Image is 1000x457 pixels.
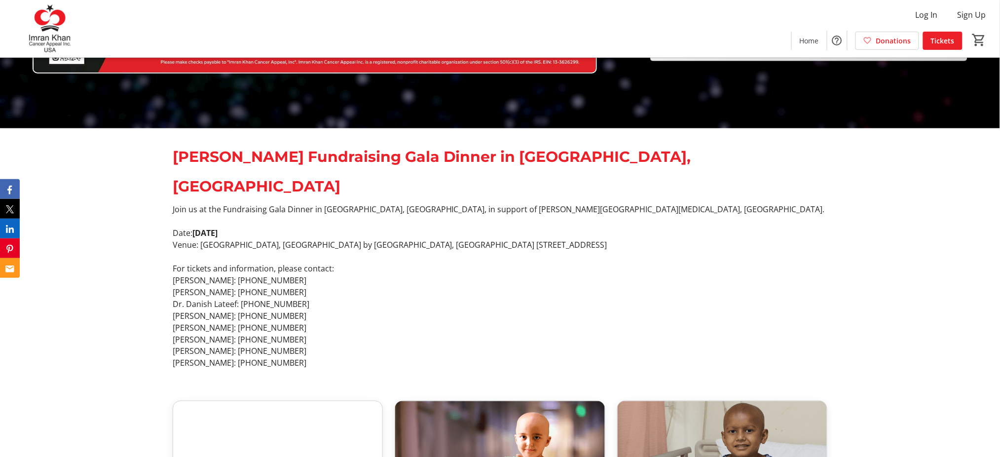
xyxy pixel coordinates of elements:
[173,310,827,322] p: [PERSON_NAME]: [PHONE_NUMBER]
[173,148,691,195] span: [PERSON_NAME] Fundraising Gala Dinner in [GEOGRAPHIC_DATA], [GEOGRAPHIC_DATA]
[173,263,827,274] p: For tickets and information, please contact:
[173,286,827,298] p: [PERSON_NAME]: [PHONE_NUMBER]
[950,7,994,23] button: Sign Up
[173,345,827,357] p: [PERSON_NAME]: [PHONE_NUMBER]
[827,31,847,50] button: Help
[173,322,827,334] p: [PERSON_NAME]: [PHONE_NUMBER]
[970,31,988,49] button: Cart
[876,36,911,46] span: Donations
[192,228,218,238] strong: [DATE]
[173,203,827,215] p: Join us at the Fundraising Gala Dinner in [GEOGRAPHIC_DATA], [GEOGRAPHIC_DATA], in support of [PE...
[916,9,938,21] span: Log In
[855,32,919,50] a: Donations
[173,298,827,310] p: Dr. Danish Lateef: [PHONE_NUMBER]
[800,36,819,46] span: Home
[173,274,827,286] p: [PERSON_NAME]: [PHONE_NUMBER]
[173,239,827,251] p: Venue: [GEOGRAPHIC_DATA], [GEOGRAPHIC_DATA] by [GEOGRAPHIC_DATA], [GEOGRAPHIC_DATA] [STREET_ADDRESS]
[173,227,827,239] p: Date:
[958,9,986,21] span: Sign Up
[792,32,827,50] a: Home
[6,4,94,53] img: Imran Khan Cancer Appeal Inc.'s Logo
[923,32,963,50] a: Tickets
[931,36,955,46] span: Tickets
[173,334,827,345] p: [PERSON_NAME]: [PHONE_NUMBER]
[908,7,946,23] button: Log In
[173,357,827,369] p: [PERSON_NAME]: [PHONE_NUMBER]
